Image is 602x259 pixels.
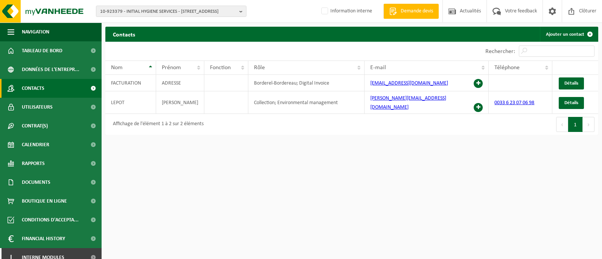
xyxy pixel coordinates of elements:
span: E-mail [370,65,386,71]
label: Information interne [320,6,372,17]
button: 1 [568,117,583,132]
span: Financial History [22,229,65,248]
button: Previous [556,117,568,132]
button: 10-923379 - INITIAL HYGIENE SERVICES - [STREET_ADDRESS] [96,6,246,17]
a: [PERSON_NAME][EMAIL_ADDRESS][DOMAIN_NAME] [370,95,446,110]
label: Rechercher: [485,48,515,55]
span: Rôle [254,65,265,71]
div: Affichage de l'élément 1 à 2 sur 2 éléments [109,118,204,131]
td: Collection; Environmental management [248,91,365,114]
td: Borderel-Bordereau; Digital Invoice [248,75,365,91]
span: Détails [564,81,578,86]
a: Détails [559,97,584,109]
span: Calendrier [22,135,49,154]
td: LEPOT [105,91,156,114]
span: Navigation [22,23,49,41]
button: Next [583,117,594,132]
h2: Contacts [105,27,143,41]
span: Prénom [162,65,181,71]
td: ADRESSE [156,75,204,91]
td: FACTURATION [105,75,156,91]
span: Rapports [22,154,45,173]
a: Détails [559,77,584,89]
a: Ajouter un contact [540,27,597,42]
td: [PERSON_NAME] [156,91,204,114]
span: Tableau de bord [22,41,62,60]
span: Contacts [22,79,44,98]
span: Demande devis [399,8,435,15]
a: Demande devis [383,4,439,19]
span: 10-923379 - INITIAL HYGIENE SERVICES - [STREET_ADDRESS] [100,6,236,17]
a: 0033 6 23 07 06 98 [494,100,534,106]
a: [EMAIL_ADDRESS][DOMAIN_NAME] [370,80,448,86]
span: Contrat(s) [22,117,48,135]
span: Utilisateurs [22,98,53,117]
span: Téléphone [494,65,520,71]
span: Conditions d'accepta... [22,211,79,229]
span: Nom [111,65,123,71]
span: Boutique en ligne [22,192,67,211]
span: Données de l'entrepr... [22,60,79,79]
span: Documents [22,173,50,192]
span: Détails [564,100,578,105]
span: Fonction [210,65,231,71]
